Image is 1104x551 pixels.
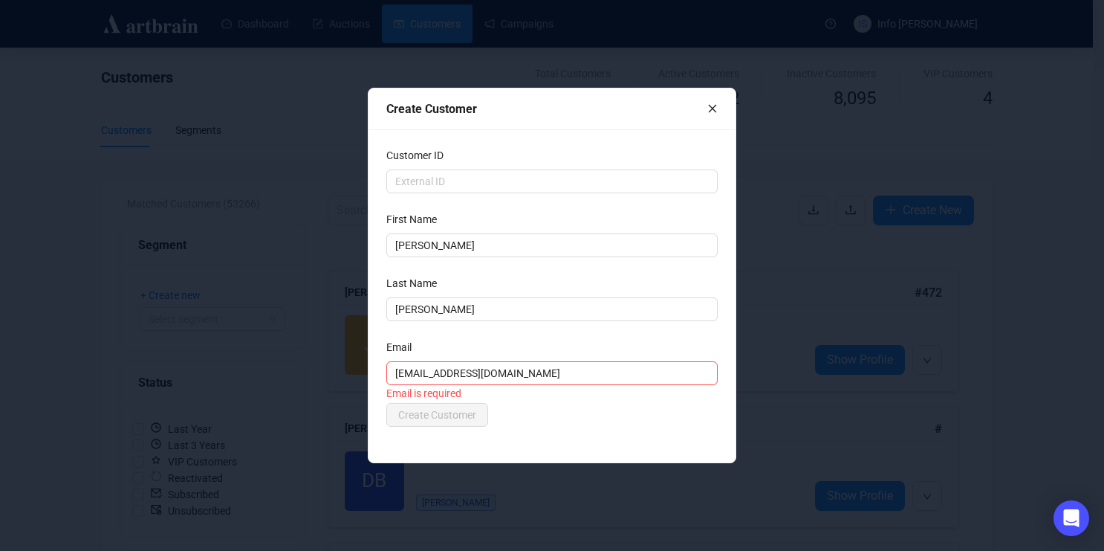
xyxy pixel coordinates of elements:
[386,361,717,385] input: Email Address
[1053,500,1089,536] div: Open Intercom Messenger
[386,233,717,257] input: First Name
[386,339,421,355] label: Email
[386,385,717,402] div: Email is required
[386,403,488,427] button: Create Customer
[386,297,717,321] input: Last Name
[386,275,447,291] label: Last Name
[386,211,447,228] label: First Name
[386,147,453,164] label: Customer ID
[386,100,707,118] div: Create Customer
[707,103,718,114] span: close
[386,170,717,193] input: External ID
